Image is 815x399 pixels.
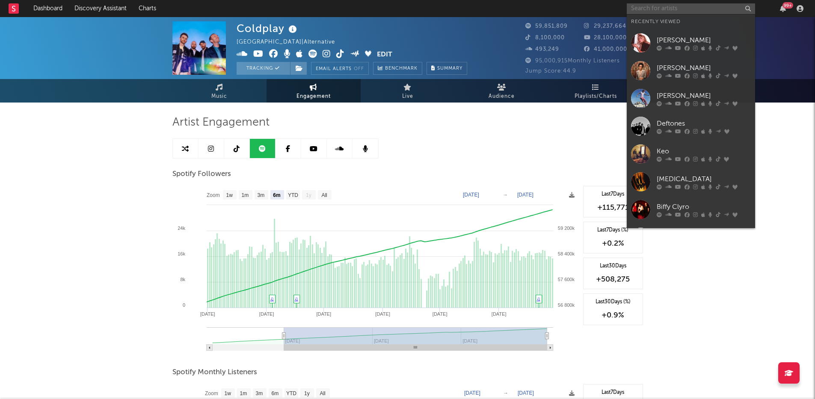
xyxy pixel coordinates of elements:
a: Playlists/Charts [549,79,643,103]
text: 59 200k [557,226,575,231]
text: [DATE] [375,311,390,317]
button: Tracking [237,62,290,75]
a: [PERSON_NAME] [627,29,755,57]
button: Email AlertsOff [311,62,369,75]
div: Last 7 Days (%) [588,226,638,234]
div: Deftones [657,118,751,129]
text: 16k [178,251,185,256]
text: 6m [273,192,280,198]
text: 8k [180,277,185,282]
text: 1m [240,390,247,396]
div: Coldplay [237,21,299,35]
text: 0 [182,302,185,308]
text: [DATE] [518,390,534,396]
div: Keo [657,146,751,156]
text: 56 800k [557,302,575,308]
span: 59,851,809 [525,23,568,29]
span: Artist Engagement [172,117,270,128]
text: [DATE] [259,311,274,317]
a: Benchmark [373,62,422,75]
div: Last 30 Days [588,262,638,270]
a: [PERSON_NAME] [627,85,755,112]
span: Jump Score: 44.9 [525,68,576,74]
text: YTD [286,390,296,396]
span: 493,249 [525,47,559,52]
span: Benchmark [385,64,418,74]
a: Engagement [267,79,361,103]
a: ♫ [270,296,274,301]
text: → [503,390,508,396]
text: All [320,390,325,396]
a: Music [172,79,267,103]
text: 24k [178,226,185,231]
button: 99+ [780,5,786,12]
div: [PERSON_NAME] [657,35,751,45]
div: [PERSON_NAME] [657,91,751,101]
text: 1w [226,192,233,198]
text: [DATE] [200,311,215,317]
a: Keo [627,140,755,168]
span: 95,000,915 Monthly Listeners [525,58,620,64]
text: [DATE] [517,192,533,198]
span: Playlists/Charts [575,91,617,102]
text: 3m [257,192,264,198]
a: Live [361,79,455,103]
a: [MEDICAL_DATA] [627,168,755,196]
div: [MEDICAL_DATA] [657,174,751,184]
text: 1m [241,192,249,198]
span: Music [211,91,227,102]
a: [PERSON_NAME] [627,57,755,85]
a: Biffy Clyro [627,196,755,223]
text: YTD [287,192,298,198]
text: Zoom [207,192,220,198]
span: 41,000,000 [584,47,627,52]
text: [DATE] [432,311,447,317]
text: 1y [306,192,311,198]
text: [DATE] [464,390,480,396]
text: [DATE] [316,311,331,317]
span: 28,100,000 [584,35,627,41]
a: [PERSON_NAME] [627,223,755,251]
div: 99 + [782,2,793,9]
span: Summary [437,66,462,71]
span: 29,237,664 [584,23,626,29]
div: Last 30 Days (%) [588,298,638,306]
a: ♫ [295,296,298,301]
div: Last 7 Days [588,191,638,198]
span: Live [402,91,413,102]
button: Edit [377,50,392,60]
a: Deftones [627,112,755,140]
span: Spotify Followers [172,169,231,179]
text: 1y [304,390,310,396]
div: +0.2 % [588,238,638,249]
div: Biffy Clyro [657,202,751,212]
text: [DATE] [463,192,479,198]
text: All [321,192,327,198]
text: 1w [224,390,231,396]
input: Search for artists [627,3,755,14]
em: Off [354,67,364,71]
text: [DATE] [491,311,506,317]
a: Audience [455,79,549,103]
text: 58 400k [557,251,575,256]
div: [GEOGRAPHIC_DATA] | Alternative [237,37,345,47]
span: Spotify Monthly Listeners [172,367,257,378]
span: Audience [489,91,515,102]
text: → [503,192,508,198]
text: 57 600k [557,277,575,282]
div: +508,275 [588,274,638,285]
div: Last 7 Days [588,389,638,396]
text: 3m [255,390,263,396]
div: [PERSON_NAME] [657,63,751,73]
button: Summary [427,62,467,75]
text: Zoom [205,390,218,396]
div: +115,771 [588,202,638,213]
div: +0.9 % [588,310,638,320]
div: Recently Viewed [631,17,751,27]
text: 6m [271,390,279,396]
span: 8,100,000 [525,35,565,41]
a: ♫ [537,296,540,301]
span: Engagement [296,91,331,102]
